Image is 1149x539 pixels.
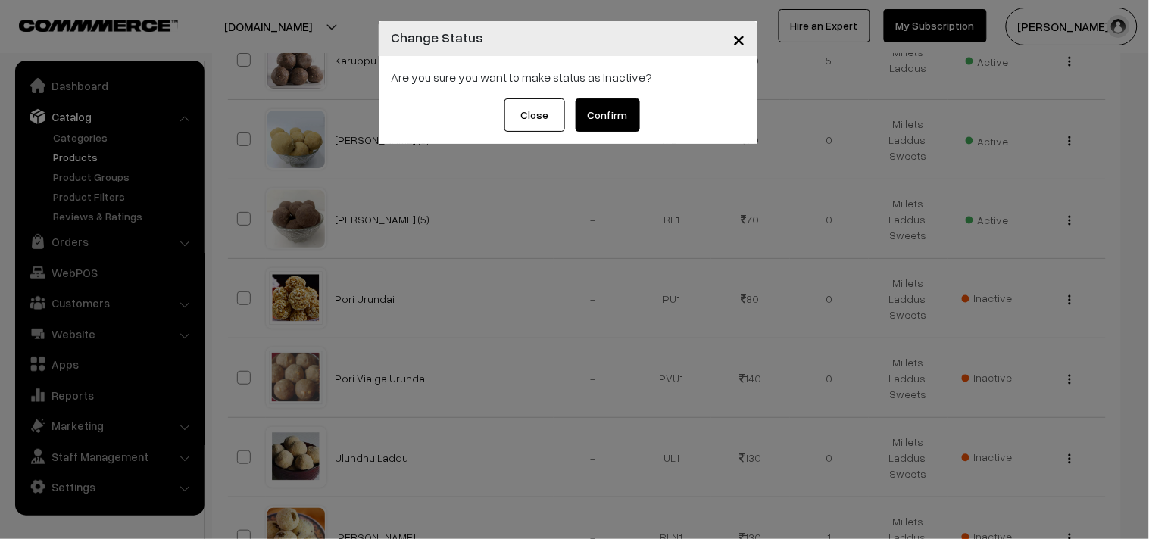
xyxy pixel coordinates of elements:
button: Close [720,15,757,62]
span: × [732,24,745,52]
button: Confirm [576,98,640,132]
div: Are you sure you want to make status as Inactive? [391,68,745,86]
button: Close [504,98,565,132]
h4: Change Status [391,27,483,48]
